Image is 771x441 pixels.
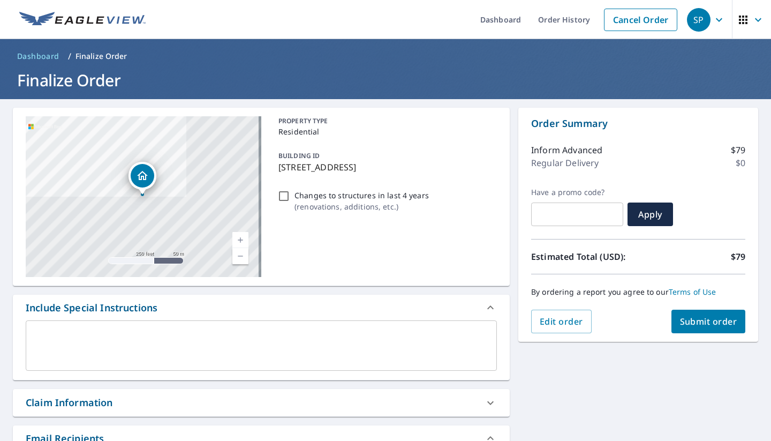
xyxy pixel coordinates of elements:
a: Cancel Order [604,9,677,31]
p: Regular Delivery [531,156,599,169]
div: Claim Information [26,395,113,410]
div: Claim Information [13,389,510,416]
span: Edit order [540,316,583,327]
div: SP [687,8,710,32]
p: $79 [731,144,745,156]
label: Have a promo code? [531,188,623,197]
p: BUILDING ID [278,151,320,160]
p: ( renovations, additions, etc. ) [294,201,429,212]
p: By ordering a report you agree to our [531,287,745,297]
a: Current Level 17, Zoom In [232,232,248,248]
h1: Finalize Order [13,69,758,91]
p: $79 [731,250,745,263]
span: Submit order [680,316,737,327]
span: Dashboard [17,51,59,62]
p: Residential [278,126,493,137]
a: Terms of Use [669,287,716,297]
p: PROPERTY TYPE [278,116,493,126]
button: Submit order [671,310,746,333]
p: Changes to structures in last 4 years [294,190,429,201]
div: Dropped pin, building 1, Residential property, 10916 W 66th Ave Arvada, CO 80004 [128,162,156,195]
a: Current Level 17, Zoom Out [232,248,248,264]
p: $0 [736,156,745,169]
p: Finalize Order [75,51,127,62]
button: Edit order [531,310,592,333]
button: Apply [628,203,673,226]
p: Estimated Total (USD): [531,250,638,263]
div: Include Special Instructions [26,301,157,315]
p: [STREET_ADDRESS] [278,161,493,174]
li: / [68,50,71,63]
a: Dashboard [13,48,64,65]
p: Inform Advanced [531,144,602,156]
nav: breadcrumb [13,48,758,65]
img: EV Logo [19,12,146,28]
div: Include Special Instructions [13,295,510,320]
p: Order Summary [531,116,745,131]
span: Apply [636,208,664,220]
